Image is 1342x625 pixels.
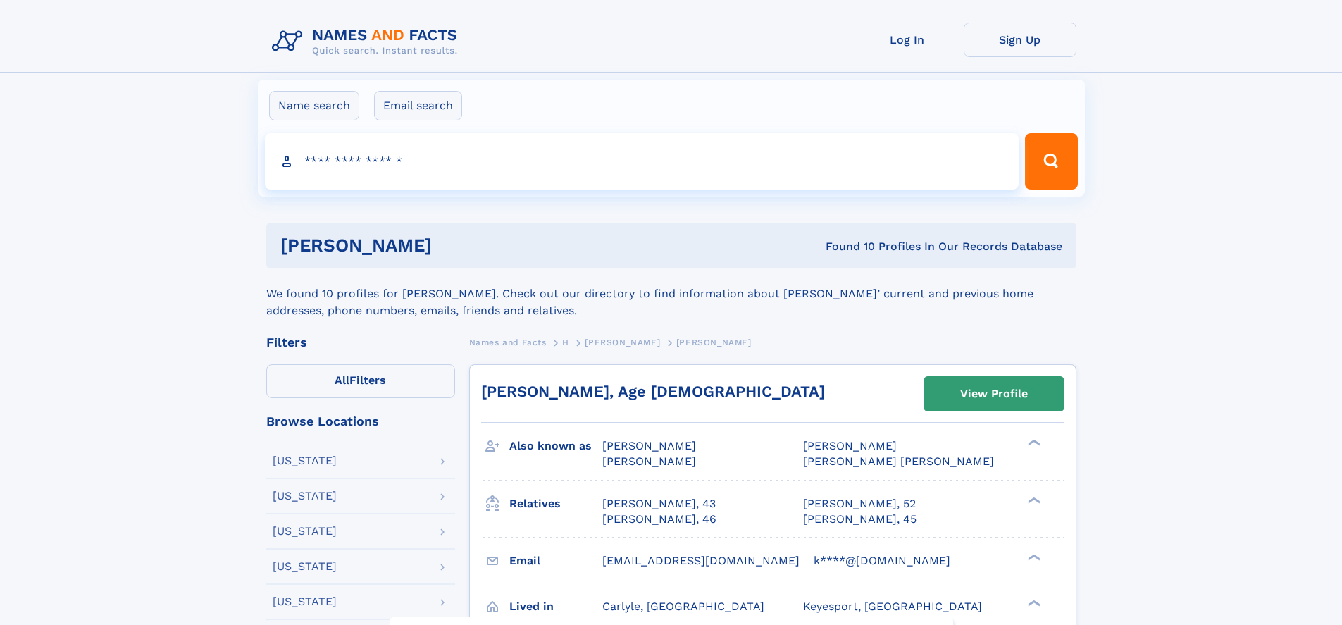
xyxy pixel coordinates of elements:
span: [PERSON_NAME] [602,439,696,452]
a: [PERSON_NAME], 52 [803,496,916,512]
div: [US_STATE] [273,526,337,537]
div: [US_STATE] [273,561,337,572]
div: ❯ [1024,598,1041,607]
a: Sign Up [964,23,1076,57]
div: ❯ [1024,438,1041,447]
button: Search Button [1025,133,1077,190]
div: [US_STATE] [273,596,337,607]
h3: Email [509,549,602,573]
div: View Profile [960,378,1028,410]
a: Log In [851,23,964,57]
a: [PERSON_NAME], 43 [602,496,716,512]
label: Filters [266,364,455,398]
span: [PERSON_NAME] [803,439,897,452]
label: Name search [269,91,359,120]
div: Browse Locations [266,415,455,428]
a: Names and Facts [469,333,547,351]
input: search input [265,133,1019,190]
div: Filters [266,336,455,349]
span: Carlyle, [GEOGRAPHIC_DATA] [602,600,764,613]
a: H [562,333,569,351]
span: [PERSON_NAME] [PERSON_NAME] [803,454,994,468]
span: [PERSON_NAME] [676,338,752,347]
div: [US_STATE] [273,490,337,502]
span: All [335,373,349,387]
a: [PERSON_NAME], Age [DEMOGRAPHIC_DATA] [481,383,825,400]
a: [PERSON_NAME] [585,333,660,351]
span: [EMAIL_ADDRESS][DOMAIN_NAME] [602,554,800,567]
a: [PERSON_NAME], 45 [803,512,917,527]
h3: Also known as [509,434,602,458]
img: Logo Names and Facts [266,23,469,61]
div: Found 10 Profiles In Our Records Database [628,239,1062,254]
div: ❯ [1024,552,1041,562]
label: Email search [374,91,462,120]
div: We found 10 profiles for [PERSON_NAME]. Check out our directory to find information about [PERSON... [266,268,1076,319]
h3: Relatives [509,492,602,516]
div: [US_STATE] [273,455,337,466]
span: H [562,338,569,347]
h1: [PERSON_NAME] [280,237,629,254]
span: [PERSON_NAME] [602,454,696,468]
div: ❯ [1024,495,1041,505]
a: [PERSON_NAME], 46 [602,512,716,527]
span: Keyesport, [GEOGRAPHIC_DATA] [803,600,982,613]
h3: Lived in [509,595,602,619]
a: View Profile [924,377,1064,411]
span: [PERSON_NAME] [585,338,660,347]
